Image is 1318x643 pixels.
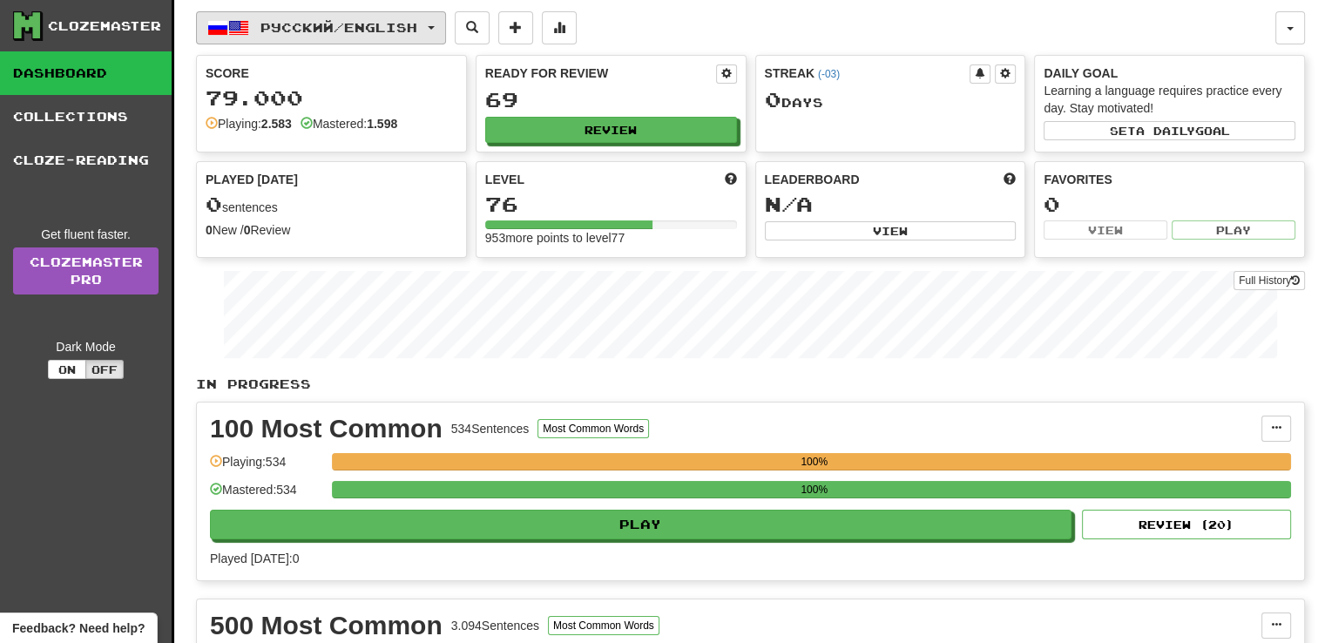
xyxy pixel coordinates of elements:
strong: 1.598 [367,117,397,131]
div: 0 [1044,193,1295,215]
button: More stats [542,11,577,44]
div: Ready for Review [485,64,716,82]
span: Score more points to level up [725,171,737,188]
div: Daily Goal [1044,64,1295,82]
span: This week in points, UTC [1004,171,1016,188]
div: 100 Most Common [210,416,443,442]
div: Mastered: 534 [210,481,323,510]
span: Level [485,171,524,188]
button: Review (20) [1082,510,1291,539]
span: Played [DATE]: 0 [210,552,299,565]
button: Off [85,360,124,379]
a: ClozemasterPro [13,247,159,294]
button: Add sentence to collection [498,11,533,44]
div: 69 [485,89,737,111]
span: Leaderboard [765,171,860,188]
div: 953 more points to level 77 [485,229,737,247]
button: Most Common Words [537,419,649,438]
div: Day s [765,89,1017,112]
button: Full History [1234,271,1305,290]
div: 3.094 Sentences [451,617,539,634]
span: Русский / English [260,20,417,35]
span: 0 [206,192,222,216]
div: Learning a language requires practice every day. Stay motivated! [1044,82,1295,117]
div: Dark Mode [13,338,159,355]
button: Most Common Words [548,616,659,635]
div: New / Review [206,221,457,239]
span: 0 [765,87,781,112]
span: N/A [765,192,813,216]
div: 100% [337,453,1291,470]
div: 500 Most Common [210,613,443,639]
div: Playing: [206,115,292,132]
strong: 2.583 [261,117,292,131]
a: (-03) [818,68,840,80]
div: Playing: 534 [210,453,323,482]
button: Русский/English [196,11,446,44]
button: Play [1172,220,1295,240]
span: Open feedback widget [12,619,145,637]
span: a daily [1136,125,1195,137]
p: In Progress [196,376,1305,393]
button: On [48,360,86,379]
div: 76 [485,193,737,215]
button: Review [485,117,737,143]
div: Favorites [1044,171,1295,188]
button: Seta dailygoal [1044,121,1295,140]
button: Play [210,510,1071,539]
button: View [765,221,1017,240]
div: 100% [337,481,1291,498]
button: Search sentences [455,11,490,44]
div: 79.000 [206,87,457,109]
div: sentences [206,193,457,216]
div: Clozemaster [48,17,161,35]
div: Streak [765,64,970,82]
strong: 0 [244,223,251,237]
div: Get fluent faster. [13,226,159,243]
strong: 0 [206,223,213,237]
div: Score [206,64,457,82]
div: 534 Sentences [451,420,530,437]
span: Played [DATE] [206,171,298,188]
button: View [1044,220,1167,240]
div: Mastered: [301,115,397,132]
